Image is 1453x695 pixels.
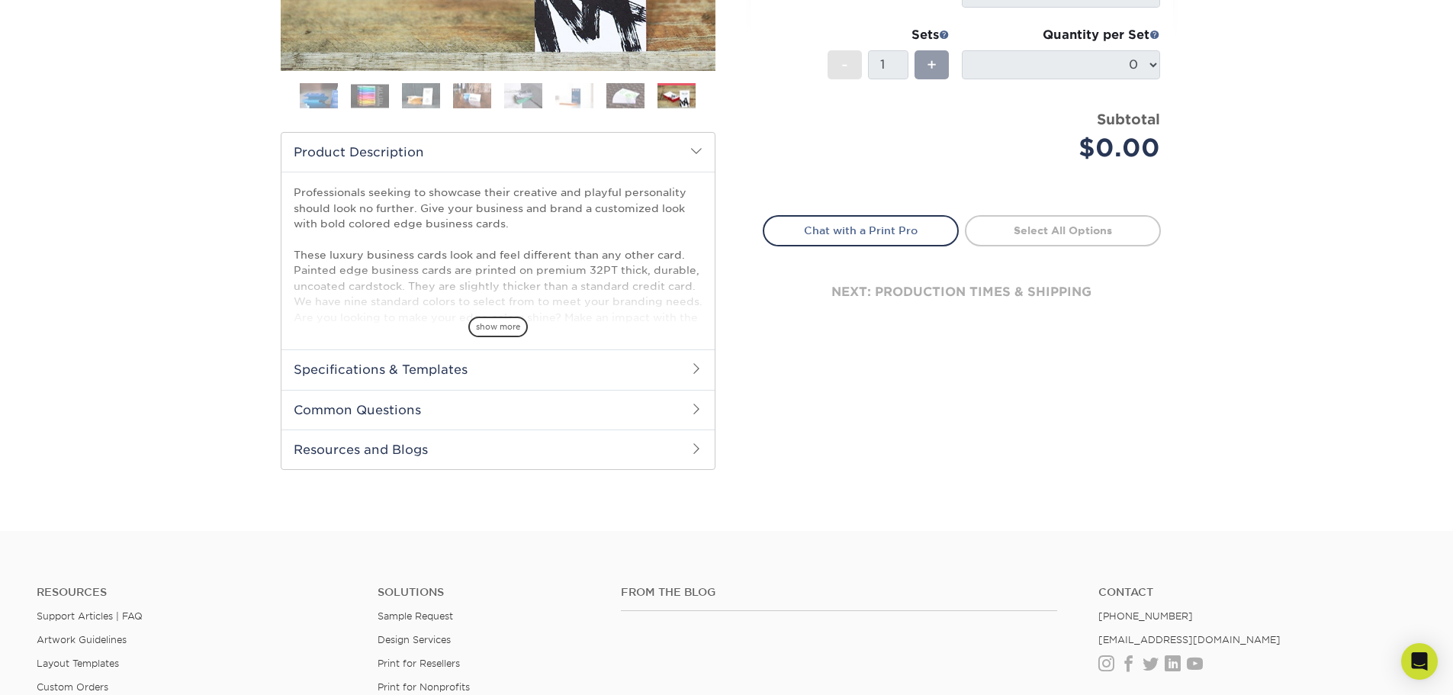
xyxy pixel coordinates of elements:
[962,26,1160,44] div: Quantity per Set
[351,84,389,108] img: Business Cards 02
[927,53,937,76] span: +
[378,610,453,622] a: Sample Request
[294,185,702,480] p: Professionals seeking to showcase their creative and playful personality should look no further. ...
[1098,610,1193,622] a: [PHONE_NUMBER]
[281,390,715,430] h2: Common Questions
[468,317,528,337] span: show more
[37,586,355,599] h4: Resources
[965,215,1161,246] a: Select All Options
[281,430,715,469] h2: Resources and Blogs
[606,82,645,109] img: Business Cards 07
[378,586,598,599] h4: Solutions
[504,82,542,109] img: Business Cards 05
[555,82,593,109] img: Business Cards 06
[841,53,848,76] span: -
[1097,111,1160,127] strong: Subtotal
[281,349,715,389] h2: Specifications & Templates
[1401,643,1438,680] div: Open Intercom Messenger
[378,681,470,693] a: Print for Nonprofits
[763,215,959,246] a: Chat with a Print Pro
[37,610,143,622] a: Support Articles | FAQ
[402,82,440,109] img: Business Cards 03
[1098,634,1281,645] a: [EMAIL_ADDRESS][DOMAIN_NAME]
[657,84,696,111] img: Business Cards 08
[37,634,127,645] a: Artwork Guidelines
[828,26,950,44] div: Sets
[763,246,1161,338] div: next: production times & shipping
[1098,586,1416,599] a: Contact
[453,82,491,109] img: Business Cards 04
[378,634,451,645] a: Design Services
[973,130,1160,166] div: $0.00
[300,77,338,115] img: Business Cards 01
[378,658,460,669] a: Print for Resellers
[621,586,1057,599] h4: From the Blog
[281,133,715,172] h2: Product Description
